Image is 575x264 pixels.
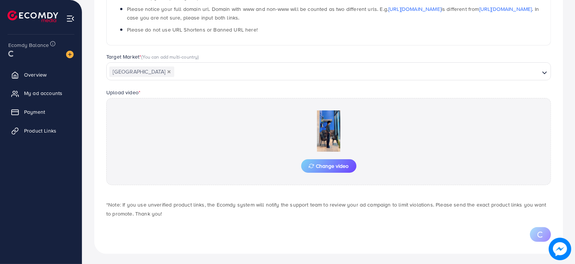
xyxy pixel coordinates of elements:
button: Deselect Pakistan [167,70,171,74]
div: Search for option [106,62,551,80]
label: Target Market [106,53,199,60]
span: Product Links [24,127,56,134]
a: [URL][DOMAIN_NAME] [388,5,441,13]
a: Overview [6,67,76,82]
span: Please do not use URL Shortens or Banned URL here! [127,26,258,33]
span: Change video [309,163,349,169]
a: My ad accounts [6,86,76,101]
span: Payment [24,108,45,116]
a: [URL][DOMAIN_NAME] [479,5,532,13]
img: logo [8,11,58,22]
img: image [549,238,570,259]
img: Preview Image [291,110,366,152]
span: Ecomdy Balance [8,41,49,49]
span: Please notice your full domain url. Domain with www and non-www will be counted as two different ... [127,5,539,21]
label: Upload video [106,89,140,96]
a: Product Links [6,123,76,138]
span: Overview [24,71,47,78]
input: Search for option [175,66,539,78]
button: Change video [301,159,356,173]
img: menu [66,14,75,23]
a: Payment [6,104,76,119]
img: image [66,51,74,58]
p: *Note: If you use unverified product links, the Ecomdy system will notify the support team to rev... [106,200,551,218]
span: [GEOGRAPHIC_DATA] [109,66,174,77]
span: My ad accounts [24,89,62,97]
span: (You can add multi-country) [141,53,199,60]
